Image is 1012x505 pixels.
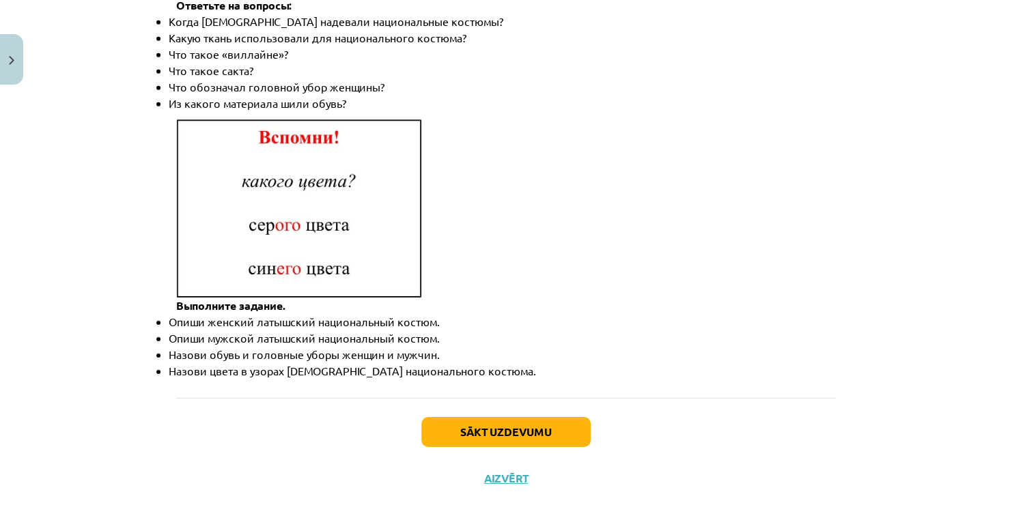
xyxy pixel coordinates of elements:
[296,331,440,345] span: кий национальный костюм.
[9,56,14,65] img: icon-close-lesson-0947bae3869378f0d4975bcd49f059093ad1ed9edebbc8119c70593378902aed.svg
[421,417,591,447] button: Sākt uzdevumu
[169,14,503,28] span: Когда [DEMOGRAPHIC_DATA] надевали национальные костюмы?
[169,331,296,345] span: Опиши мужской латышс
[169,31,466,44] span: Какую ткань использовали для национального костюма?
[169,80,384,93] span: Что обозначал головной убор женщины?
[169,315,440,328] span: Опиши женский латышский национальный костюм.
[169,347,440,361] span: Назови обувь и головные уборы женщин и мужчин.
[169,364,533,377] span: Назови цвета в узорах [DEMOGRAPHIC_DATA] национального костюма
[169,47,288,61] span: Что такое «виллайне»?
[270,298,286,313] span: ие.
[176,298,270,313] span: Выполните задан
[480,472,532,485] button: Aizvērt
[533,364,536,377] span: .
[169,96,346,110] span: Из какого материала шили обувь?
[169,63,253,77] span: Что такое сакта?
